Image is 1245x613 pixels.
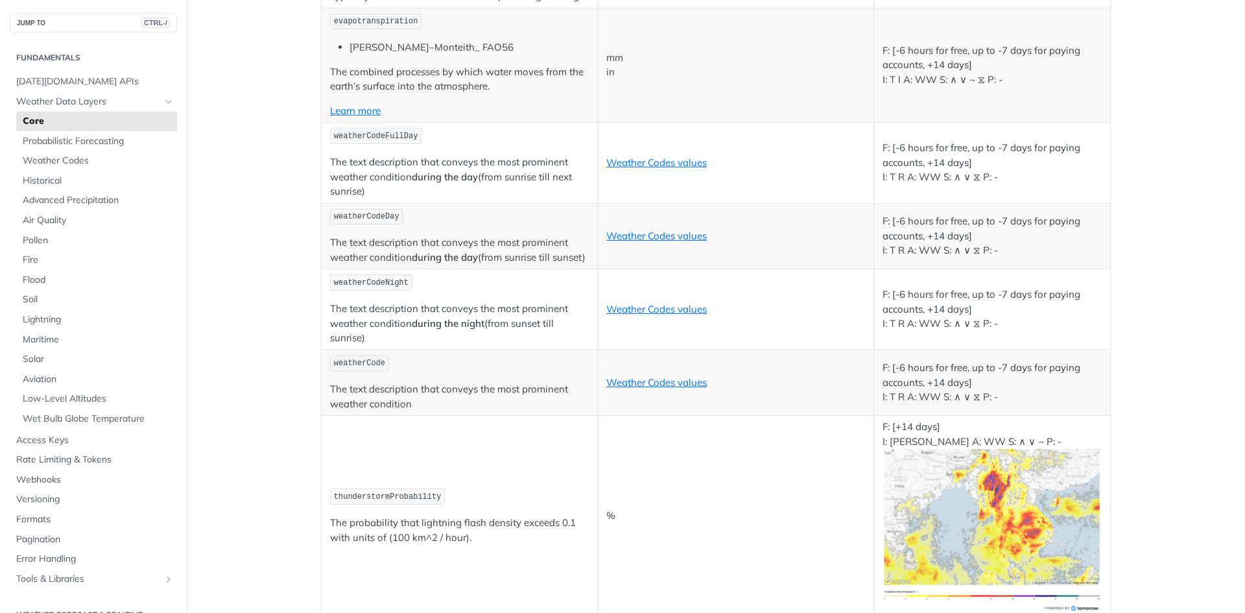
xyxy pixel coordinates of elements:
[23,313,174,326] span: Lightning
[883,287,1102,331] p: F: [-6 hours for free, up to -7 days for paying accounts, +14 days] I: T R A: WW S: ∧ ∨ ⧖ P: -
[16,112,177,131] a: Core
[16,389,177,409] a: Low-Level Altitudes
[16,474,174,487] span: Webhooks
[16,250,177,270] a: Fire
[334,212,399,221] span: weatherCodeDay
[23,194,174,207] span: Advanced Precipitation
[10,13,177,32] button: JUMP TOCTRL-/
[16,330,177,350] a: Maritime
[16,350,177,369] a: Solar
[16,409,177,429] a: Wet Bulb Globe Temperature
[330,516,589,545] p: The probability that lightning flash density exceeds 0.1 with units of (100 km^2 / hour).
[883,420,1102,612] p: F: [+14 days] I: [PERSON_NAME] A: WW S: ∧ ∨ ~ P: -
[412,171,478,183] strong: during the day
[16,553,174,566] span: Error Handling
[16,310,177,330] a: Lightning
[883,43,1102,88] p: F: [-6 hours for free, up to -7 days for paying accounts, +14 days] I: T I A: WW S: ∧ ∨ ~ ⧖ P: -
[10,470,177,490] a: Webhooks
[23,214,174,227] span: Air Quality
[334,17,418,26] span: evapotranspiration
[23,154,174,167] span: Weather Codes
[23,174,174,187] span: Historical
[330,155,589,199] p: The text description that conveys the most prominent weather condition (from sunrise till next su...
[883,361,1102,405] p: F: [-6 hours for free, up to -7 days for paying accounts, +14 days] I: T R A: WW S: ∧ ∨ ⧖ P: -
[10,450,177,470] a: Rate Limiting & Tokens
[412,317,484,330] strong: during the night
[883,214,1102,258] p: F: [-6 hours for free, up to -7 days for paying accounts, +14 days] I: T R A: WW S: ∧ ∨ ⧖ P: -
[606,230,707,242] a: Weather Codes values
[334,492,442,501] span: thunderstormProbability
[16,75,174,88] span: [DATE][DOMAIN_NAME] APIs
[330,302,589,346] p: The text description that conveys the most prominent weather condition (from sunset till sunrise)
[23,353,174,366] span: Solar
[16,573,160,586] span: Tools & Libraries
[16,132,177,151] a: Probabilistic Forecasting
[606,303,707,315] a: Weather Codes values
[23,293,174,306] span: Soil
[16,290,177,309] a: Soil
[330,382,589,411] p: The text description that conveys the most prominent weather condition
[10,510,177,529] a: Formats
[16,231,177,250] a: Pollen
[23,135,174,148] span: Probabilistic Forecasting
[330,235,589,265] p: The text description that conveys the most prominent weather condition (from sunrise till sunset)
[10,549,177,569] a: Error Handling
[163,574,174,584] button: Show subpages for Tools & Libraries
[330,104,381,117] a: Learn more
[334,278,409,287] span: weatherCodeNight
[16,513,174,526] span: Formats
[16,270,177,290] a: Flood
[23,274,174,287] span: Flood
[606,509,865,523] p: %
[10,72,177,91] a: [DATE][DOMAIN_NAME] APIs
[10,530,177,549] a: Pagination
[883,141,1102,185] p: F: [-6 hours for free, up to -7 days for paying accounts, +14 days] I: T R A: WW S: ∧ ∨ ⧖ P: -
[350,40,589,55] li: [PERSON_NAME]–Monteith_ FAO56
[334,359,385,368] span: weatherCode
[412,251,478,263] strong: during the day
[23,392,174,405] span: Low-Level Altitudes
[16,151,177,171] a: Weather Codes
[10,570,177,589] a: Tools & LibrariesShow subpages for Tools & Libraries
[606,51,865,80] p: mm in
[330,65,589,94] p: The combined processes by which water moves from the earth’s surface into the atmosphere.
[10,490,177,509] a: Versioning
[16,370,177,389] a: Aviation
[16,493,174,506] span: Versioning
[23,413,174,426] span: Wet Bulb Globe Temperature
[10,92,177,112] a: Weather Data LayersHide subpages for Weather Data Layers
[334,132,418,141] span: weatherCodeFullDay
[16,95,160,108] span: Weather Data Layers
[163,97,174,107] button: Hide subpages for Weather Data Layers
[16,453,174,466] span: Rate Limiting & Tokens
[23,333,174,346] span: Maritime
[10,431,177,450] a: Access Keys
[16,191,177,210] a: Advanced Precipitation
[23,373,174,386] span: Aviation
[23,234,174,247] span: Pollen
[16,211,177,230] a: Air Quality
[10,52,177,64] h2: Fundamentals
[23,115,174,128] span: Core
[606,156,707,169] a: Weather Codes values
[141,18,170,28] span: CTRL-/
[16,171,177,191] a: Historical
[606,376,707,389] a: Weather Codes values
[883,523,1102,536] span: Expand image
[16,533,174,546] span: Pagination
[16,434,174,447] span: Access Keys
[23,254,174,267] span: Fire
